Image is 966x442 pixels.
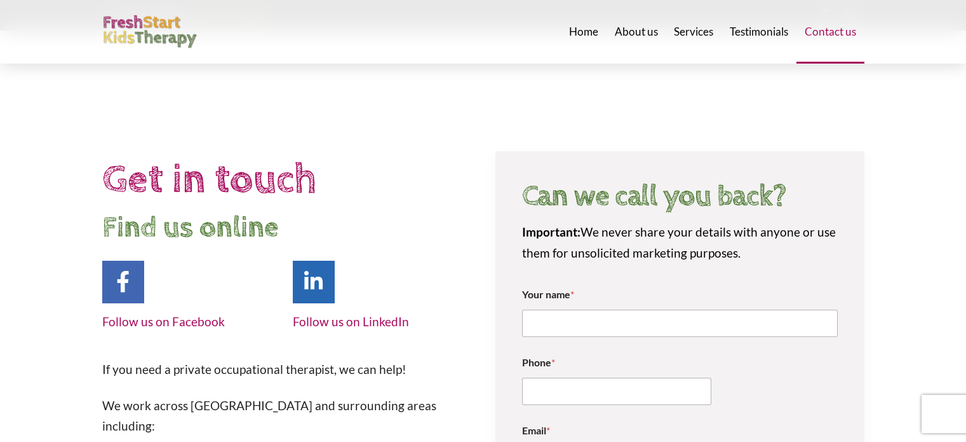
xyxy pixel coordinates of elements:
[102,396,471,437] p: We work across [GEOGRAPHIC_DATA] and surrounding areas including:
[522,356,838,368] label: Phone
[805,26,856,37] span: Contact us
[102,208,471,249] h2: Find us online
[730,26,788,37] span: Testimonials
[522,180,837,212] h2: Can we call you back?
[522,424,838,436] label: Email
[102,314,225,329] a: Follow us on Facebook
[522,222,838,263] p: We never share your details with anyone or use them for unsolicited marketing purposes.
[102,359,471,380] p: If you need a private occupational therapist, we can help!
[522,288,838,300] label: Your name
[569,26,598,37] span: Home
[522,224,580,239] strong: Important:
[615,26,658,37] span: About us
[293,314,409,329] a: Follow us on LinkedIn
[102,15,198,49] img: FreshStart Kids Therapy logo
[102,151,471,208] p: Get in touch
[674,26,713,37] span: Services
